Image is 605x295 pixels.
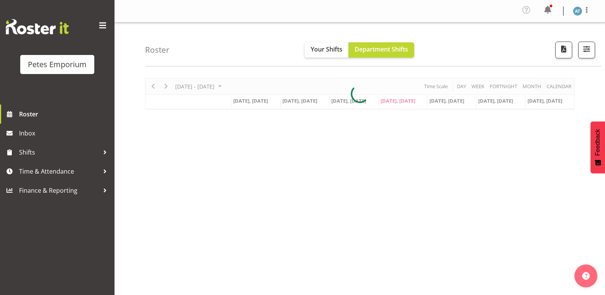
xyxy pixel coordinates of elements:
span: Finance & Reporting [19,185,99,196]
button: Filter Shifts [578,42,595,58]
button: Department Shifts [348,42,414,58]
span: Department Shifts [355,45,408,53]
button: Your Shifts [305,42,348,58]
span: Shifts [19,147,99,158]
span: Roster [19,108,111,120]
h4: Roster [145,45,169,54]
span: Inbox [19,127,111,139]
img: help-xxl-2.png [582,272,590,280]
span: Your Shifts [311,45,342,53]
img: alex-micheal-taniwha5364.jpg [573,6,582,16]
button: Download a PDF of the roster according to the set date range. [555,42,572,58]
div: Petes Emporium [28,59,87,70]
button: Feedback - Show survey [590,121,605,173]
span: Feedback [594,129,601,156]
img: Rosterit website logo [6,19,69,34]
span: Time & Attendance [19,166,99,177]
